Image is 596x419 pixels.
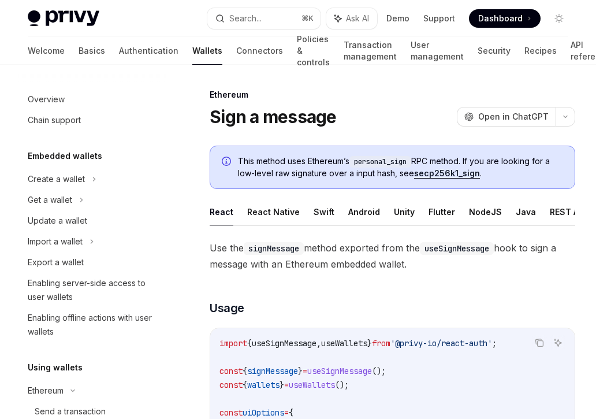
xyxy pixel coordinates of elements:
a: secp256k1_sign [414,168,480,179]
span: , [316,338,321,348]
span: from [372,338,390,348]
a: Connectors [236,37,283,65]
button: REST API [550,198,586,225]
div: Send a transaction [35,405,106,418]
span: uiOptions [243,407,284,418]
div: Ethereum [28,384,64,398]
span: { [247,338,252,348]
button: Unity [394,198,415,225]
a: Welcome [28,37,65,65]
div: Ethereum [210,89,575,101]
a: Authentication [119,37,178,65]
span: } [298,366,303,376]
svg: Info [222,157,233,168]
div: Create a wallet [28,172,85,186]
button: Toggle dark mode [550,9,568,28]
h5: Using wallets [28,361,83,374]
div: Enabling server-side access to user wallets [28,276,159,304]
button: Copy the contents from the code block [532,335,547,350]
h5: Embedded wallets [28,149,102,163]
div: Export a wallet [28,255,84,269]
span: } [280,380,284,390]
img: light logo [28,10,99,27]
button: React [210,198,233,225]
button: NodeJS [469,198,502,225]
a: Overview [18,89,166,110]
span: Use the method exported from the hook to sign a message with an Ethereum embedded wallet. [210,240,575,272]
span: Ask AI [346,13,369,24]
a: Demo [386,13,409,24]
div: Update a wallet [28,214,87,228]
div: Search... [229,12,262,25]
span: = [284,380,289,390]
span: { [243,380,247,390]
code: useSignMessage [420,242,494,255]
button: Search...⌘K [207,8,321,29]
button: Ask AI [326,8,377,29]
span: signMessage [247,366,298,376]
button: Java [516,198,536,225]
span: = [303,366,307,376]
code: personal_sign [349,156,411,168]
div: Overview [28,92,65,106]
span: Usage [210,300,244,316]
span: (); [335,380,349,390]
span: { [243,366,247,376]
span: useSignMessage [307,366,372,376]
span: const [219,380,243,390]
button: Ask AI [550,335,565,350]
span: const [219,407,243,418]
span: } [367,338,372,348]
code: signMessage [244,242,304,255]
a: Enabling offline actions with user wallets [18,307,166,342]
a: Chain support [18,110,166,131]
button: Swift [314,198,334,225]
button: React Native [247,198,300,225]
a: Enabling server-side access to user wallets [18,273,166,307]
span: Dashboard [478,13,523,24]
span: const [219,366,243,376]
div: Enabling offline actions with user wallets [28,311,159,339]
span: useSignMessage [252,338,316,348]
span: ; [492,338,497,348]
a: Transaction management [344,37,397,65]
a: Recipes [524,37,557,65]
button: Android [348,198,380,225]
button: Flutter [429,198,455,225]
div: Chain support [28,113,81,127]
span: useWallets [321,338,367,348]
span: This method uses Ethereum’s RPC method. If you are looking for a low-level raw signature over a i... [238,155,563,179]
h1: Sign a message [210,106,337,127]
a: Dashboard [469,9,541,28]
span: ⌘ K [301,14,314,23]
a: Policies & controls [297,37,330,65]
span: useWallets [289,380,335,390]
div: Import a wallet [28,235,83,249]
a: Security [478,37,511,65]
button: Open in ChatGPT [457,107,556,127]
a: User management [411,37,464,65]
a: Support [423,13,455,24]
span: import [219,338,247,348]
span: = [284,407,289,418]
a: Export a wallet [18,252,166,273]
a: Update a wallet [18,210,166,231]
span: { [289,407,293,418]
span: '@privy-io/react-auth' [390,338,492,348]
span: (); [372,366,386,376]
div: Get a wallet [28,193,72,207]
span: Open in ChatGPT [478,111,549,123]
span: wallets [247,380,280,390]
a: Wallets [192,37,222,65]
a: Basics [79,37,105,65]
